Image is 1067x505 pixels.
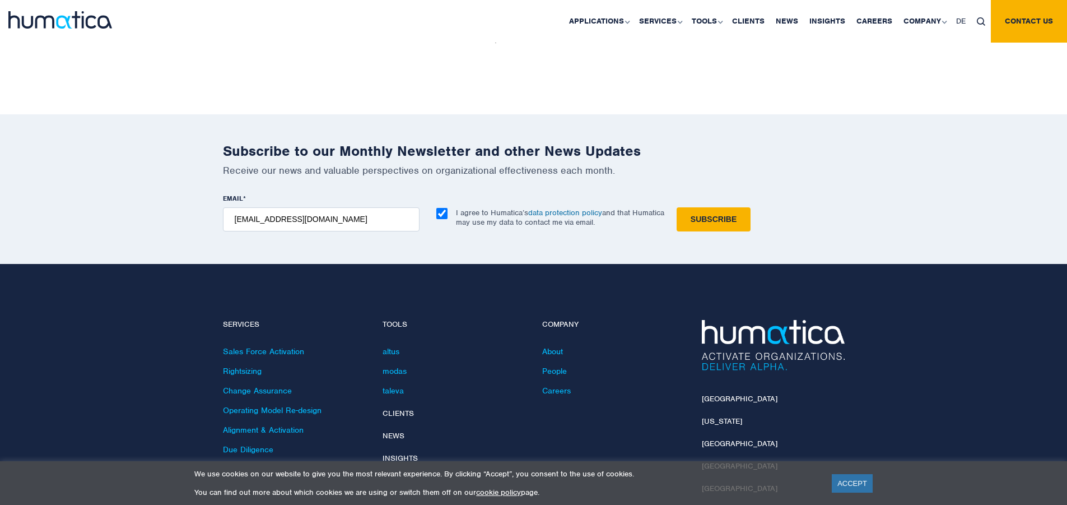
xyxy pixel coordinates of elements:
[956,16,966,26] span: DE
[223,444,273,455] a: Due Diligence
[383,409,414,418] a: Clients
[223,386,292,396] a: Change Assurance
[383,431,404,441] a: News
[702,439,777,448] a: [GEOGRAPHIC_DATA]
[223,320,366,330] h4: Services
[383,366,407,376] a: modas
[977,17,985,26] img: search_icon
[542,346,563,356] a: About
[702,416,742,426] a: [US_STATE]
[702,394,777,404] a: [GEOGRAPHIC_DATA]
[223,405,322,415] a: Operating Model Re-design
[223,207,420,231] input: name@company.com
[677,207,751,231] input: Subscribe
[223,194,243,203] span: EMAIL
[383,386,404,396] a: taleva
[383,346,399,356] a: altus
[223,425,304,435] a: Alignment & Activation
[456,208,664,227] p: I agree to Humatica’s and that Humatica may use my data to contact me via email.
[528,208,602,217] a: data protection policy
[542,386,571,396] a: Careers
[223,142,845,160] h2: Subscribe to our Monthly Newsletter and other News Updates
[542,366,567,376] a: People
[476,488,521,497] a: cookie policy
[223,366,262,376] a: Rightsizing
[542,320,685,330] h4: Company
[8,11,112,29] img: logo
[702,320,845,370] img: Humatica
[194,488,818,497] p: You can find out more about which cookies we are using or switch them off on our page.
[194,469,818,479] p: We use cookies on our website to give you the most relevant experience. By clicking “Accept”, you...
[383,320,525,330] h4: Tools
[223,346,304,356] a: Sales Force Activation
[223,164,845,177] p: Receive our news and valuable perspectives on organizational effectiveness each month.
[436,208,448,219] input: I agree to Humatica’sdata protection policyand that Humatica may use my data to contact me via em...
[383,453,418,463] a: Insights
[832,474,873,493] a: ACCEPT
